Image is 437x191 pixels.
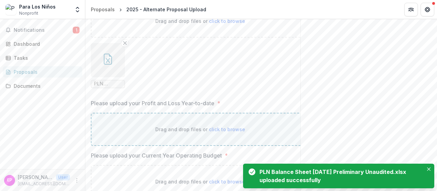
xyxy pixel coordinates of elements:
button: Close [425,165,433,173]
span: 1 [73,27,80,33]
span: click to browse [209,18,245,24]
div: Proposals [14,68,77,76]
p: Drag and drop files or [155,126,245,133]
a: Proposals [3,66,82,78]
div: 2025 - Alternate Proposal Upload [126,6,206,13]
a: Proposals [88,4,117,14]
nav: breadcrumb [88,4,209,14]
span: PLN Balance Sheet [DATE] Preliminary Unaudited.xlsx [94,81,122,87]
button: Get Help [421,3,434,16]
div: Remove FilePLN Balance Sheet [DATE] Preliminary Unaudited.xlsx [91,43,125,88]
div: Elizabeth Pierce [7,178,12,182]
span: Notifications [14,27,73,33]
a: Tasks [3,52,82,64]
div: Para Los Niños [19,3,56,10]
p: Drag and drop files or [155,17,245,25]
a: Documents [3,80,82,92]
p: [PERSON_NAME] [18,174,53,181]
button: Open entity switcher [73,3,82,16]
img: Para Los Niños [5,4,16,15]
span: click to browse [209,126,245,132]
div: Dashboard [14,40,77,47]
button: Remove File [121,39,129,47]
div: PLN Balance Sheet [DATE] Preliminary Unaudited.xlsx uploaded successfully [259,168,421,184]
span: click to browse [209,179,245,185]
a: Dashboard [3,38,82,50]
button: More [73,176,81,185]
div: Tasks [14,54,77,62]
div: Notifications-bottom-right [240,161,437,191]
button: Partners [404,3,418,16]
p: [EMAIL_ADDRESS][DOMAIN_NAME] [18,181,70,187]
p: Please upload your Profit and Loss Year-to-date [91,99,214,107]
p: Drag and drop files or [155,178,245,185]
p: Please upload your Current Year Operating Budget [91,151,222,160]
span: Nonprofit [19,10,38,16]
div: Proposals [91,6,115,13]
p: User [56,174,70,180]
div: Documents [14,82,77,90]
button: Notifications1 [3,25,82,36]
